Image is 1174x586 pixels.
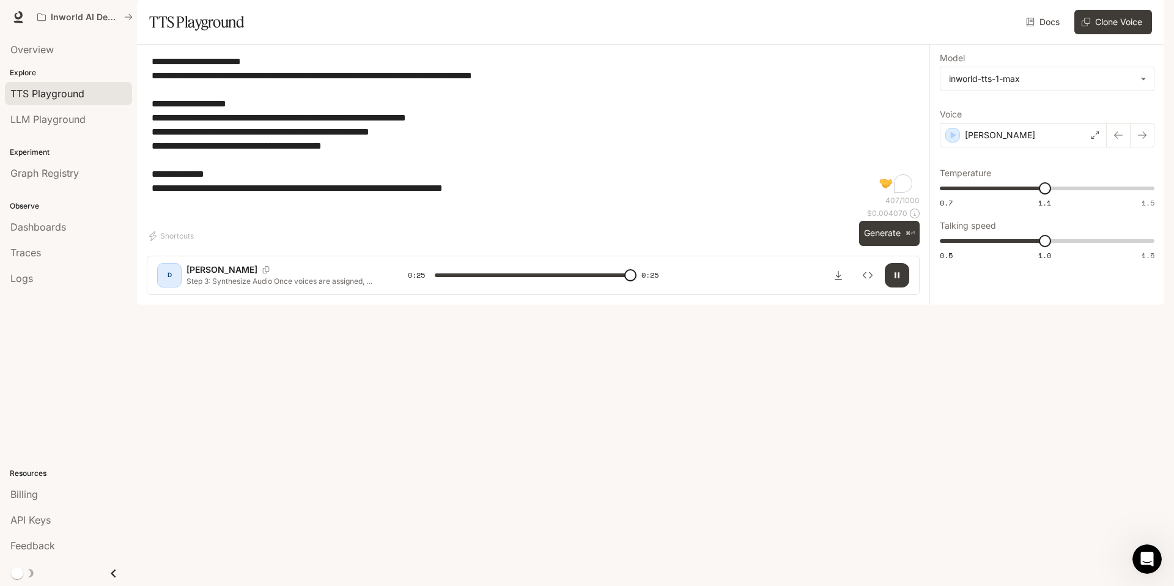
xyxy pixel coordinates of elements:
p: Temperature [940,169,991,177]
span: 0:25 [408,269,425,281]
p: ⌘⏎ [906,230,915,237]
p: Voice [940,110,962,119]
button: Shortcuts [147,226,199,246]
button: All workspaces [32,5,138,29]
p: Talking speed [940,221,996,230]
span: 1.1 [1038,198,1051,208]
button: Download audio [826,263,851,287]
div: inworld-tts-1-max [949,73,1134,85]
button: Generate⌘⏎ [859,221,920,246]
span: 1.5 [1142,250,1154,261]
a: Docs [1024,10,1065,34]
p: Step 3: Synthesize Audio Once voices are assigned, we move on to the most exciting step: synthesi... [186,276,378,286]
span: 0.7 [940,198,953,208]
p: Inworld AI Demos [51,12,119,23]
span: 1.0 [1038,250,1051,261]
span: 1.5 [1142,198,1154,208]
span: 0.5 [940,250,953,261]
button: Clone Voice [1074,10,1152,34]
button: Inspect [855,263,880,287]
iframe: Intercom live chat [1132,544,1162,574]
span: 0:25 [641,269,659,281]
div: inworld-tts-1-max [940,67,1154,91]
h1: TTS Playground [149,10,244,34]
button: Copy Voice ID [257,266,275,273]
p: [PERSON_NAME] [965,129,1035,141]
div: D [160,265,179,285]
p: Model [940,54,965,62]
textarea: To enrich screen reader interactions, please activate Accessibility in Grammarly extension settings [152,54,915,195]
p: [PERSON_NAME] [186,264,257,276]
